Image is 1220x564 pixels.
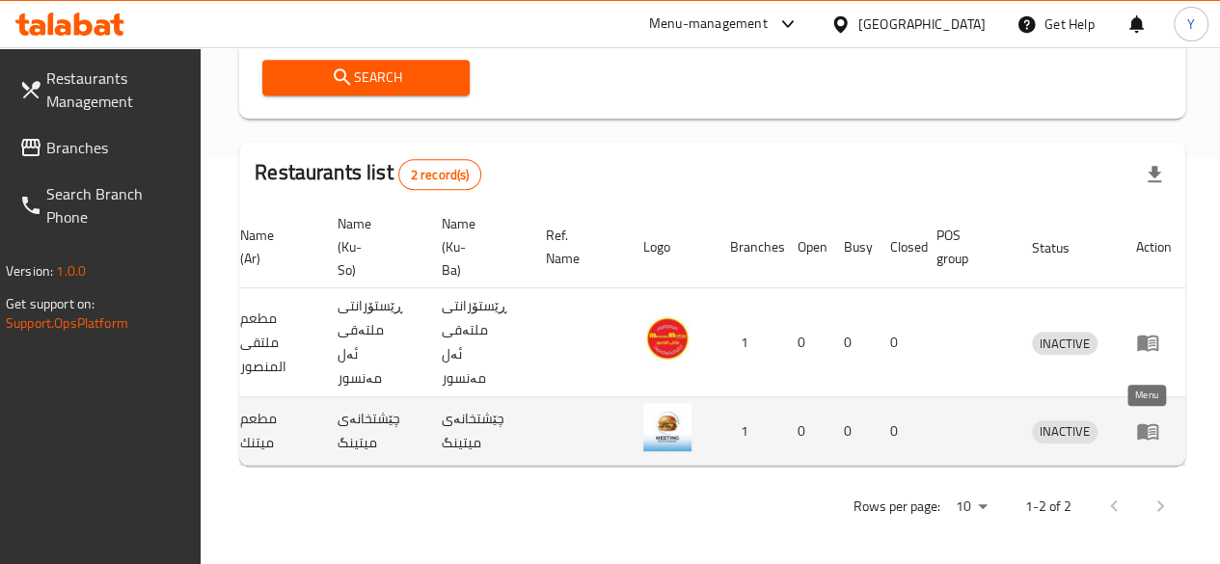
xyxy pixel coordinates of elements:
[875,206,921,288] th: Closed
[546,224,605,270] span: Ref. Name
[46,67,184,113] span: Restaurants Management
[4,171,200,240] a: Search Branch Phone
[828,288,875,397] td: 0
[399,166,481,184] span: 2 record(s)
[240,224,299,270] span: Name (Ar)
[4,55,200,124] a: Restaurants Management
[37,206,1187,466] table: enhanced table
[225,397,322,466] td: مطعم ميتنك
[649,13,768,36] div: Menu-management
[936,224,993,270] span: POS group
[278,66,454,90] span: Search
[46,136,184,159] span: Branches
[643,403,691,451] img: Meeting restaurant
[46,182,184,228] span: Search Branch Phone
[628,206,715,288] th: Logo
[828,397,875,466] td: 0
[1121,206,1187,288] th: Action
[1131,151,1178,198] div: Export file
[1187,13,1195,35] span: Y
[398,159,482,190] div: Total records count
[828,206,875,288] th: Busy
[225,288,322,397] td: مطعم ملتقى المنصور
[875,397,921,466] td: 0
[1032,333,1098,355] span: INACTIVE
[56,258,86,283] span: 1.0.0
[442,212,507,282] span: Name (Ku-Ba)
[782,206,828,288] th: Open
[1025,495,1071,519] p: 1-2 of 2
[715,206,782,288] th: Branches
[858,13,986,35] div: [GEOGRAPHIC_DATA]
[782,397,828,466] td: 0
[6,310,128,336] a: Support.OpsPlatform
[1136,331,1172,354] div: Menu
[643,314,691,363] img: Mansoor Meeting Restaurant
[948,493,994,522] div: Rows per page:
[782,288,828,397] td: 0
[1032,236,1095,259] span: Status
[426,288,530,397] td: ڕێستۆرانتی ملتەقی ئەل مەنسور
[875,288,921,397] td: 0
[715,288,782,397] td: 1
[1032,420,1098,443] div: INACTIVE
[322,288,426,397] td: ڕێستۆرانتی ملتەقی ئەل مەنسور
[262,60,470,95] button: Search
[4,124,200,171] a: Branches
[338,212,403,282] span: Name (Ku-So)
[6,291,95,316] span: Get support on:
[6,258,53,283] span: Version:
[854,495,940,519] p: Rows per page:
[322,397,426,466] td: چێشتخانەی میتینگ
[255,158,481,190] h2: Restaurants list
[1032,332,1098,355] div: INACTIVE
[715,397,782,466] td: 1
[1032,420,1098,443] span: INACTIVE
[426,397,530,466] td: چێشتخانەی میتینگ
